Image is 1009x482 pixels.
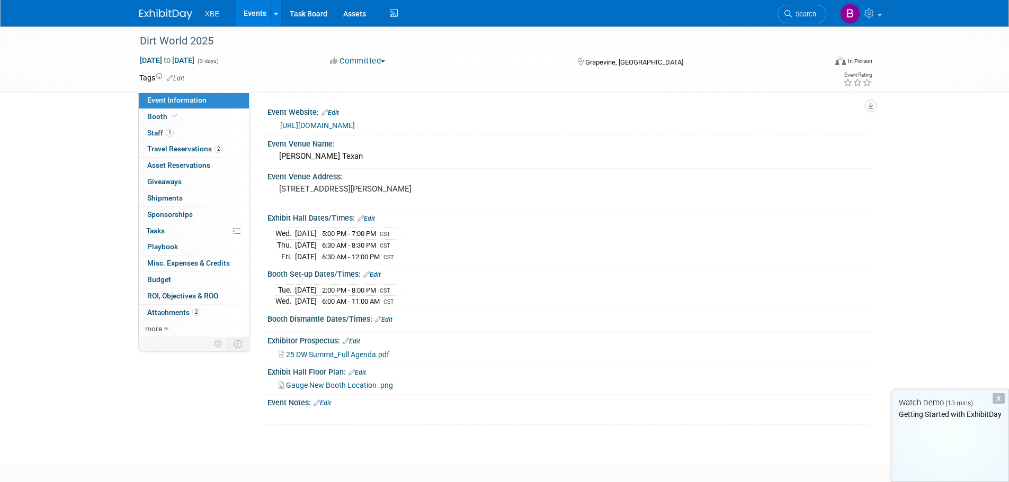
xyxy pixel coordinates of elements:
div: Dirt World 2025 [136,32,810,51]
span: 2:00 PM - 8:00 PM [322,286,376,294]
a: Search [778,5,826,23]
span: Search [792,10,816,18]
td: Fri. [275,251,295,262]
div: Getting Started with ExhibitDay [891,409,1008,420]
a: Shipments [139,190,249,206]
span: CST [380,287,390,294]
div: Event Format [764,55,873,71]
span: Misc. Expenses & Credits [147,259,230,267]
button: Committed [326,56,389,67]
a: Sponsorships [139,207,249,223]
span: Travel Reservations [147,144,222,153]
a: 25 DW Summit_Full Agenda.pdf [279,350,389,359]
a: [URL][DOMAIN_NAME] [280,121,355,130]
a: Gauge New Booth Location .png [279,381,393,389]
td: [DATE] [295,296,317,307]
div: In-Person [847,57,872,65]
span: Gauge New Booth Location .png [286,381,393,389]
td: Thu. [275,240,295,251]
span: 5:00 PM - 7:00 PM [322,230,376,238]
span: CST [383,254,394,261]
a: Tasks [139,223,249,239]
div: Event Rating [843,72,872,78]
a: Edit [314,399,331,407]
pre: [STREET_ADDRESS][PERSON_NAME] [279,184,507,194]
div: Booth Dismantle Dates/Times: [267,311,870,325]
div: Exhibitor Prospectus: [267,333,870,347]
a: Edit [363,271,381,278]
div: Exhibit Hall Dates/Times: [267,210,870,224]
div: Event Website: [267,104,870,118]
span: (13 mins) [945,399,973,407]
i: Booth reservation complete [172,113,177,119]
span: Booth [147,112,180,121]
td: Tags [139,72,184,83]
a: Misc. Expenses & Credits [139,256,249,271]
td: Personalize Event Tab Strip [209,337,228,351]
span: Budget [147,275,171,284]
div: Watch Demo [891,397,1008,408]
img: Brenden Wolinski [840,4,860,24]
span: 6:30 AM - 8:30 PM [322,241,376,249]
span: 25 DW Summit_Full Agenda.pdf [286,350,389,359]
span: CST [380,242,390,249]
td: Toggle Event Tabs [227,337,249,351]
span: 6:30 AM - 12:00 PM [322,253,380,261]
span: Shipments [147,194,183,202]
span: (3 days) [197,58,219,65]
div: Booth Set-up Dates/Times: [267,266,870,280]
span: CST [383,298,394,305]
a: Edit [375,316,392,323]
td: Wed. [275,228,295,240]
td: Tue. [275,284,295,296]
a: Travel Reservations2 [139,141,249,157]
span: Sponsorships [147,210,193,219]
a: Staff1 [139,125,249,141]
a: ROI, Objectives & ROO [139,288,249,304]
a: Giveaways [139,174,249,190]
span: more [145,324,162,333]
td: [DATE] [295,251,317,262]
span: Giveaways [147,177,182,186]
a: Event Information [139,93,249,108]
span: to [162,56,172,65]
img: Format-Inperson.png [835,57,846,65]
a: Edit [358,215,375,222]
a: Edit [167,75,184,82]
span: [DATE] [DATE] [139,56,195,65]
span: Attachments [147,308,200,316]
div: Exhibit Hall Floor Plan: [267,364,870,378]
span: CST [380,231,390,238]
div: [PERSON_NAME] Texan [275,148,862,165]
div: Dismiss [993,393,1005,404]
td: [DATE] [295,228,317,240]
a: Edit [343,338,360,345]
span: 2 [215,145,222,153]
span: Tasks [146,226,165,235]
a: Attachments2 [139,305,249,321]
span: 1 [166,129,174,137]
span: XBE [205,10,220,18]
span: Grapevine, [GEOGRAPHIC_DATA] [585,58,683,66]
a: Booth [139,109,249,125]
span: Staff [147,129,174,137]
a: Budget [139,272,249,288]
span: 2 [192,308,200,316]
td: [DATE] [295,284,317,296]
td: Wed. [275,296,295,307]
a: Edit [349,369,366,376]
a: Asset Reservations [139,158,249,174]
span: Playbook [147,242,178,251]
td: [DATE] [295,240,317,251]
span: ROI, Objectives & ROO [147,292,218,300]
div: Event Notes: [267,395,870,408]
span: Asset Reservations [147,161,210,169]
a: more [139,321,249,337]
a: Edit [322,109,339,116]
a: Playbook [139,239,249,255]
div: Event Venue Address: [267,169,870,182]
div: Event Venue Name: [267,136,870,149]
img: ExhibitDay [139,9,192,20]
span: Event Information [147,96,207,104]
span: 6:00 AM - 11:00 AM [322,297,380,305]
